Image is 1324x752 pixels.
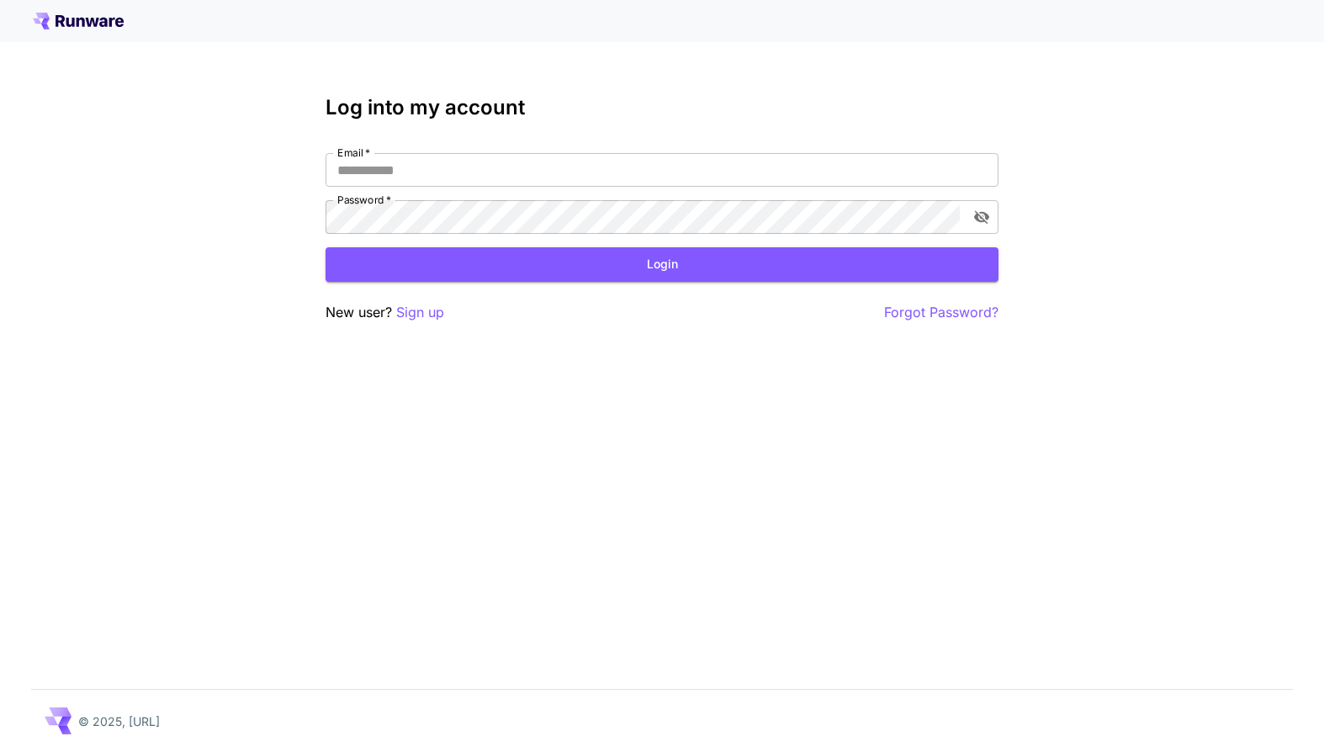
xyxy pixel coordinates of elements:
button: Login [326,247,998,282]
label: Password [337,193,391,207]
button: Sign up [396,302,444,323]
p: © 2025, [URL] [78,712,160,730]
button: Forgot Password? [884,302,998,323]
button: toggle password visibility [967,202,997,232]
label: Email [337,146,370,160]
h3: Log into my account [326,96,998,119]
p: New user? [326,302,444,323]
